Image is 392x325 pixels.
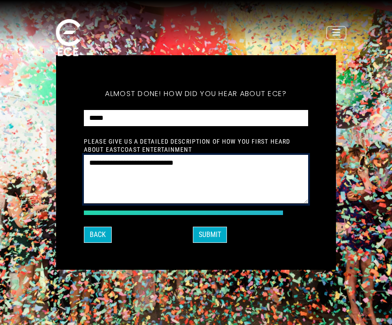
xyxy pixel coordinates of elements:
img: ece_new_logo_whitev2-1.png [46,17,91,60]
select: How did you hear about ECE [84,110,308,127]
button: Back [84,227,112,243]
h5: Almost done! How did you hear about ECE? [84,78,308,110]
button: SUBMIT [193,227,227,243]
button: Toggle navigation [327,26,346,40]
label: Please give us a detailed description of how you first heard about EastCoast Entertainment [84,137,308,154]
